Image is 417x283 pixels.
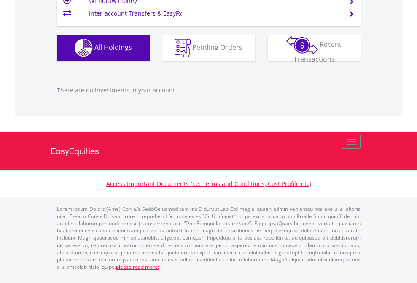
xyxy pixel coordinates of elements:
img: pending_instructions-wht.png [175,39,191,57]
button: Pending Orders [162,35,255,61]
a: EasyEquities [51,132,367,170]
td: Inter-account Transfers & EasyFx [89,7,338,20]
span: All Holdings [94,43,132,52]
img: transactions-zar-wht.png [286,36,318,54]
img: holdings-wht.png [75,39,93,57]
span: Pending Orders [192,43,242,52]
button: All Holdings [57,35,150,61]
a: please read more: [116,263,159,270]
span: Recent Transactions [293,40,342,64]
a: Access Important Documents (i.e. Terms and Conditions, Cost Profile etc) [106,180,311,188]
p: There are no investments in your account. [57,86,361,94]
button: Recent Transactions [268,35,361,61]
p: Lorem Ipsum Dolors (Ame) Con a/e SeddOeiusmod tem InciDiduntut Lab Etd mag aliquaen admin veniamq... [57,205,361,270]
